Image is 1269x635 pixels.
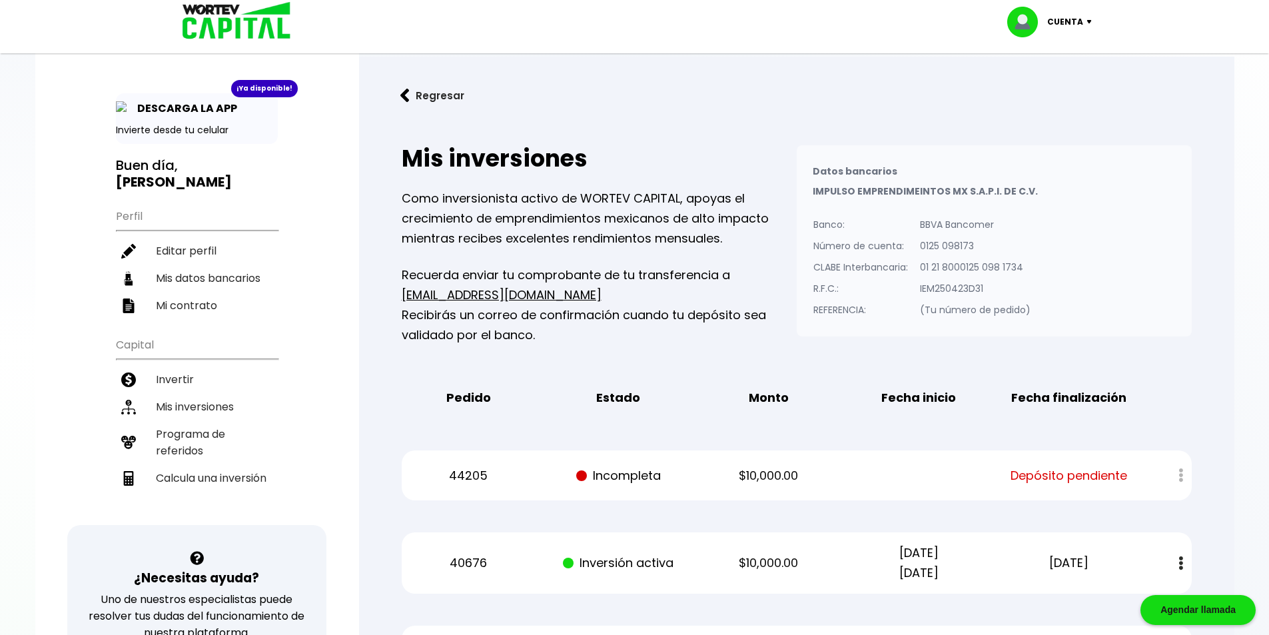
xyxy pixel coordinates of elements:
a: flecha izquierdaRegresar [380,78,1213,113]
p: $10,000.00 [705,466,832,486]
p: Banco: [813,215,908,235]
h3: Buen día, [116,157,278,191]
p: Invierte desde tu celular [116,123,278,137]
p: Inversión activa [556,553,682,573]
p: 01 21 8000125 098 1734 [920,257,1031,277]
p: BBVA Bancomer [920,215,1031,235]
b: Fecha inicio [881,388,956,408]
b: Pedido [446,388,491,408]
p: 0125 098173 [920,236,1031,256]
b: Monto [749,388,789,408]
img: invertir-icon.b3b967d7.svg [121,372,136,387]
b: IMPULSO EMPRENDIMEINTOS MX S.A.P.I. DE C.V. [813,185,1038,198]
button: Regresar [380,78,484,113]
p: Número de cuenta: [813,236,908,256]
img: contrato-icon.f2db500c.svg [121,299,136,313]
img: recomiendanos-icon.9b8e9327.svg [121,435,136,450]
ul: Perfil [116,201,278,319]
span: Depósito pendiente [1011,466,1127,486]
a: Editar perfil [116,237,278,265]
b: Fecha finalización [1011,388,1126,408]
img: datos-icon.10cf9172.svg [121,271,136,286]
p: REFERENCIA: [813,300,908,320]
img: icon-down [1083,20,1101,24]
p: 40676 [405,553,532,573]
b: Datos bancarios [813,165,897,178]
a: Invertir [116,366,278,393]
img: editar-icon.952d3147.svg [121,244,136,259]
p: [DATE] [DATE] [855,543,982,583]
p: 44205 [405,466,532,486]
p: Recuerda enviar tu comprobante de tu transferencia a Recibirás un correo de confirmación cuando t... [402,265,797,345]
b: Estado [596,388,640,408]
a: Mis datos bancarios [116,265,278,292]
p: (Tu número de pedido) [920,300,1031,320]
p: IEM250423D31 [920,279,1031,299]
a: [EMAIL_ADDRESS][DOMAIN_NAME] [402,287,602,303]
p: DESCARGA LA APP [131,100,237,117]
img: inversiones-icon.6695dc30.svg [121,400,136,414]
p: R.F.C.: [813,279,908,299]
img: flecha izquierda [400,89,410,103]
a: Mi contrato [116,292,278,319]
p: $10,000.00 [705,553,832,573]
div: Agendar llamada [1140,595,1256,625]
p: Como inversionista activo de WORTEV CAPITAL, apoyas el crecimiento de emprendimientos mexicanos d... [402,189,797,249]
a: Programa de referidos [116,420,278,464]
a: Mis inversiones [116,393,278,420]
ul: Capital [116,330,278,525]
img: calculadora-icon.17d418c4.svg [121,471,136,486]
p: Cuenta [1047,12,1083,32]
h3: ¿Necesitas ayuda? [134,568,259,588]
p: [DATE] [1006,553,1132,573]
h2: Mis inversiones [402,145,797,172]
p: Incompleta [556,466,682,486]
img: app-icon [116,101,131,116]
b: [PERSON_NAME] [116,173,232,191]
div: ¡Ya disponible! [231,80,298,97]
img: profile-image [1007,7,1047,37]
a: Calcula una inversión [116,464,278,492]
p: CLABE Interbancaria: [813,257,908,277]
